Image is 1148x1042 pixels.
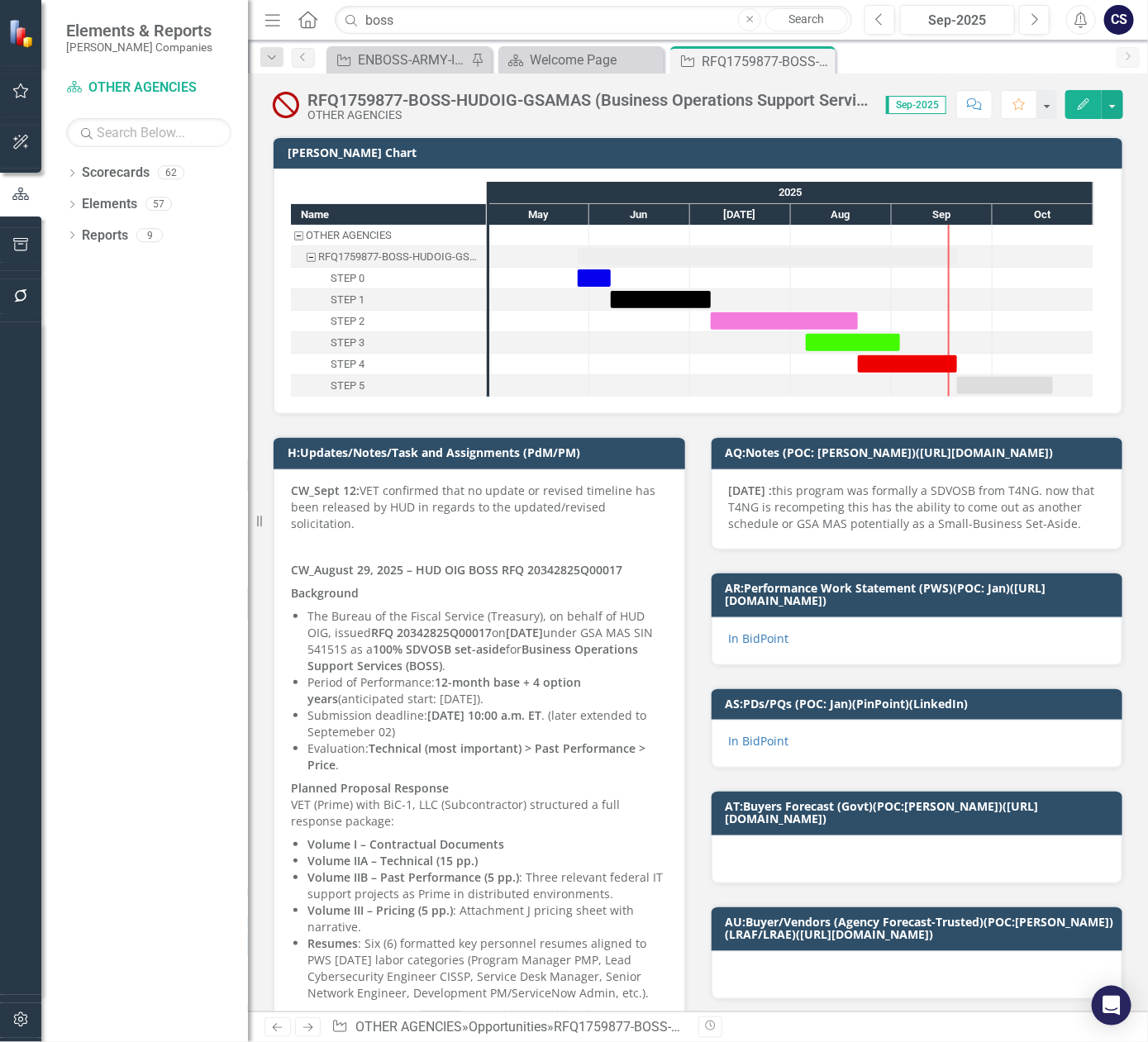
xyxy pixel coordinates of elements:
button: Sep-2025 [900,5,1015,35]
div: STEP 0 [331,268,364,289]
strong: Technical (most important) > Past Performance > Price [307,740,645,773]
a: ENBOSS-ARMY-ITES3 SB-221122 (Army National Guard ENBOSS Support Service Sustainment, Enhancement,... [331,50,467,70]
strong: Volume III – Pricing (5 pp.) [307,902,453,918]
div: Welcome Page [530,50,660,70]
strong: Status as of [DATE] [291,1008,398,1024]
p: Submission deadline: . (later extended to Septemeber 02) [307,707,668,740]
h3: [PERSON_NAME] Chart [288,146,1114,159]
div: Task: Start date: 2025-05-28 End date: 2025-06-07 [291,268,486,289]
button: CS [1104,5,1134,35]
div: Task: Start date: 2025-09-20 End date: 2025-10-19 [291,375,486,397]
div: RFQ1759877-BOSS-HUDOIG-GSAMAS (Business Operations Support Services) [702,51,831,72]
div: 62 [158,166,184,180]
strong: CW_August 29, 2025 – HUD OIG BOSS RFQ 20342825Q00017 [291,562,622,578]
a: In BidPoint [729,630,789,646]
div: 57 [145,197,172,212]
h3: AU:Buyer/Vendors (Agency Forecast-Trusted)(POC:[PERSON_NAME])(LRAF/LRAE)([URL][DOMAIN_NAME]) [726,916,1115,941]
a: OTHER AGENCIES [66,79,231,98]
h3: H:Updates/Notes/Task and Assignments (PdM/PM) [288,446,677,459]
img: Cancelled [273,92,299,118]
p: VET confirmed that no update or revised timeline has been released by HUD in regards to the updat... [291,483,668,535]
div: Sep-2025 [906,11,1009,31]
strong: [DATE] : [729,483,773,498]
h3: AS:PDs/PQs (POC: Jan)(PinPoint)(LinkedIn) [726,697,1115,710]
input: Search Below... [66,118,231,147]
div: Name [291,204,486,225]
p: : Attachment J pricing sheet with narrative. [307,902,668,935]
div: Task: Start date: 2025-05-28 End date: 2025-09-20 [291,246,486,268]
div: Aug [791,204,892,226]
div: Sep [892,204,993,226]
div: STEP 4 [291,354,486,375]
strong: Business Operations Support Services (BOSS) [307,641,638,673]
strong: Background [291,585,359,601]
div: Task: Start date: 2025-07-07 End date: 2025-08-21 [291,311,486,332]
strong: 100% SDVOSB set-aside [373,641,506,657]
div: » » [331,1018,685,1037]
p: The Bureau of the Fiscal Service (Treasury), on behalf of HUD OIG, issued on under GSA MAS SIN 54... [307,608,668,674]
div: Task: Start date: 2025-06-07 End date: 2025-07-07 [291,289,486,311]
p: Evaluation: . [307,740,668,773]
div: Open Intercom Messenger [1092,986,1131,1025]
strong: [DATE] [506,625,543,640]
div: RFQ1759877-BOSS-HUDOIG-GSAMAS (Business Operations Support Services) [291,246,486,268]
div: Task: Start date: 2025-06-07 End date: 2025-07-07 [611,291,711,308]
strong: Volume IIB – Past Performance (5 pp.) [307,869,519,885]
strong: 12-month base + 4 option years [307,674,581,707]
div: STEP 2 [291,311,486,332]
div: Jun [589,204,690,226]
div: 9 [136,228,163,242]
strong: CW_Sept 12: [291,483,360,498]
a: In BidPoint [729,733,789,749]
div: STEP 3 [291,332,486,354]
a: Welcome Page [503,50,660,70]
div: STEP 1 [331,289,364,311]
strong: Volume IIA – Technical (15 pp.) [307,853,478,868]
div: ENBOSS-ARMY-ITES3 SB-221122 (Army National Guard ENBOSS Support Service Sustainment, Enhancement,... [358,50,467,70]
div: STEP 2 [331,311,364,332]
div: Task: Start date: 2025-08-21 End date: 2025-09-20 [858,355,957,373]
div: Task: Start date: 2025-08-05 End date: 2025-09-03 [291,332,486,354]
strong: Resumes [307,935,358,951]
span: Elements & Reports [66,21,212,40]
div: 2025 [489,182,1093,203]
div: OTHER AGENCIES [291,225,486,246]
a: Elements [82,195,137,214]
div: Task: Start date: 2025-09-20 End date: 2025-10-19 [957,377,1053,394]
div: Task: Start date: 2025-08-05 End date: 2025-09-03 [806,334,900,351]
img: ClearPoint Strategy [8,19,37,48]
div: OTHER AGENCIES [307,109,869,121]
div: STEP 1 [291,289,486,311]
div: Task: Start date: 2025-07-07 End date: 2025-08-21 [711,312,858,330]
a: Reports [82,226,128,245]
p: Period of Performance: (anticipated start: [DATE]). [307,674,668,707]
div: STEP 5 [291,375,486,397]
small: [PERSON_NAME] Companies [66,40,212,54]
strong: RFQ 20342825Q00017 [371,625,492,640]
p: : Three relevant federal IT support projects as Prime in distributed environments. [307,869,668,902]
div: RFQ1759877-BOSS-HUDOIG-GSAMAS (Business Operations Support Services) [307,91,869,109]
h3: AR:Performance Work Statement (PWS)(POC: Jan)([URL][DOMAIN_NAME]) [726,582,1115,607]
a: Opportunities [469,1019,547,1035]
span: Sep-2025 [886,96,946,114]
div: Task: OTHER AGENCIES Start date: 2025-05-28 End date: 2025-05-29 [291,225,486,246]
div: Jul [690,204,791,226]
h3: AT:Buyers Forecast (Govt)(POC:[PERSON_NAME])([URL][DOMAIN_NAME]) [726,800,1115,826]
div: May [489,204,589,226]
strong: Volume I – Contractual Documents [307,836,504,852]
div: STEP 0 [291,268,486,289]
div: Oct [993,204,1093,226]
strong: Planned Proposal Response [291,780,449,796]
div: OTHER AGENCIES [306,225,392,246]
strong: [DATE] 10:00 a.m. ET [427,707,541,723]
div: STEP 5 [331,375,364,397]
div: Task: Start date: 2025-05-28 End date: 2025-06-07 [578,269,611,287]
div: STEP 3 [331,332,364,354]
h3: AQ:Notes (POC: [PERSON_NAME])([URL][DOMAIN_NAME]) [726,446,1115,459]
input: Search ClearPoint... [335,6,852,35]
div: RFQ1759877-BOSS-HUDOIG-GSAMAS (Business Operations Support Services) [318,246,481,268]
p: VET (Prime) with BiC-1, LLC (Subcontractor) structured a full response package: [291,777,668,833]
a: Search [765,8,848,31]
a: OTHER AGENCIES [355,1019,462,1035]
